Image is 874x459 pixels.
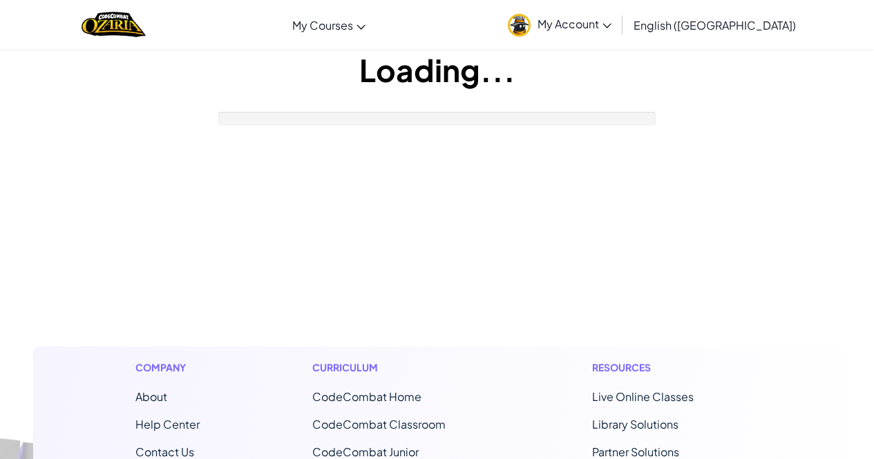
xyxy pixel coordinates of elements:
a: Library Solutions [592,417,678,431]
h1: Curriculum [312,360,479,375]
h1: Resources [592,360,739,375]
a: My Account [501,3,618,46]
span: English ([GEOGRAPHIC_DATA]) [634,18,796,32]
a: CodeCombat Classroom [312,417,446,431]
a: Live Online Classes [592,389,694,404]
a: Partner Solutions [592,445,679,459]
h1: Company [135,360,200,375]
span: Contact Us [135,445,194,459]
span: CodeCombat Home [312,389,421,404]
a: English ([GEOGRAPHIC_DATA]) [627,6,803,43]
a: My Courses [285,6,372,43]
a: About [135,389,167,404]
span: My Account [538,17,611,31]
span: My Courses [292,18,353,32]
a: Help Center [135,417,200,431]
img: avatar [508,14,531,37]
a: Ozaria by CodeCombat logo [82,10,146,39]
a: CodeCombat Junior [312,445,419,459]
img: Home [82,10,146,39]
